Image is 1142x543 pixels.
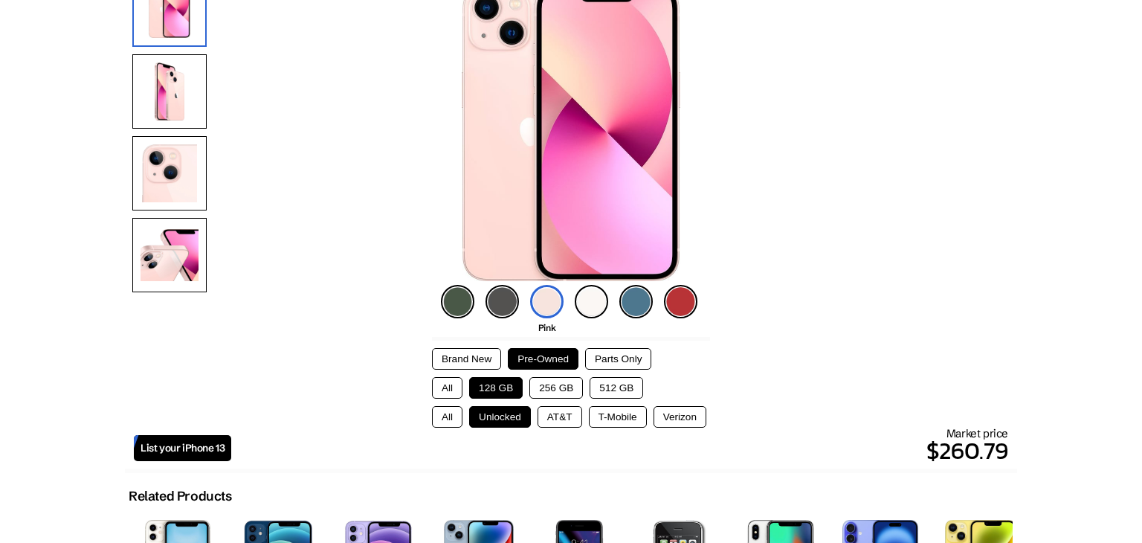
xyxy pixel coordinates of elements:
[575,285,608,318] img: starlight-icon
[530,285,564,318] img: pink-icon
[485,285,519,318] img: midnight-icon
[132,136,207,211] img: Camera
[654,406,706,428] button: Verizon
[231,426,1008,469] div: Market price
[132,54,207,129] img: Rear
[432,348,501,370] button: Brand New
[585,348,651,370] button: Parts Only
[619,285,653,318] img: blue-icon
[508,348,578,370] button: Pre-Owned
[538,322,555,333] span: Pink
[231,433,1008,469] p: $260.79
[529,377,583,399] button: 256 GB
[590,377,643,399] button: 512 GB
[538,406,582,428] button: AT&T
[129,488,232,504] h2: Related Products
[134,435,231,461] a: List your iPhone 13
[469,377,523,399] button: 128 GB
[441,285,474,318] img: green-icon
[432,377,462,399] button: All
[469,406,531,428] button: Unlocked
[664,285,697,318] img: product-red-icon
[589,406,647,428] button: T-Mobile
[432,406,462,428] button: All
[132,218,207,292] img: All
[141,442,225,454] span: List your iPhone 13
